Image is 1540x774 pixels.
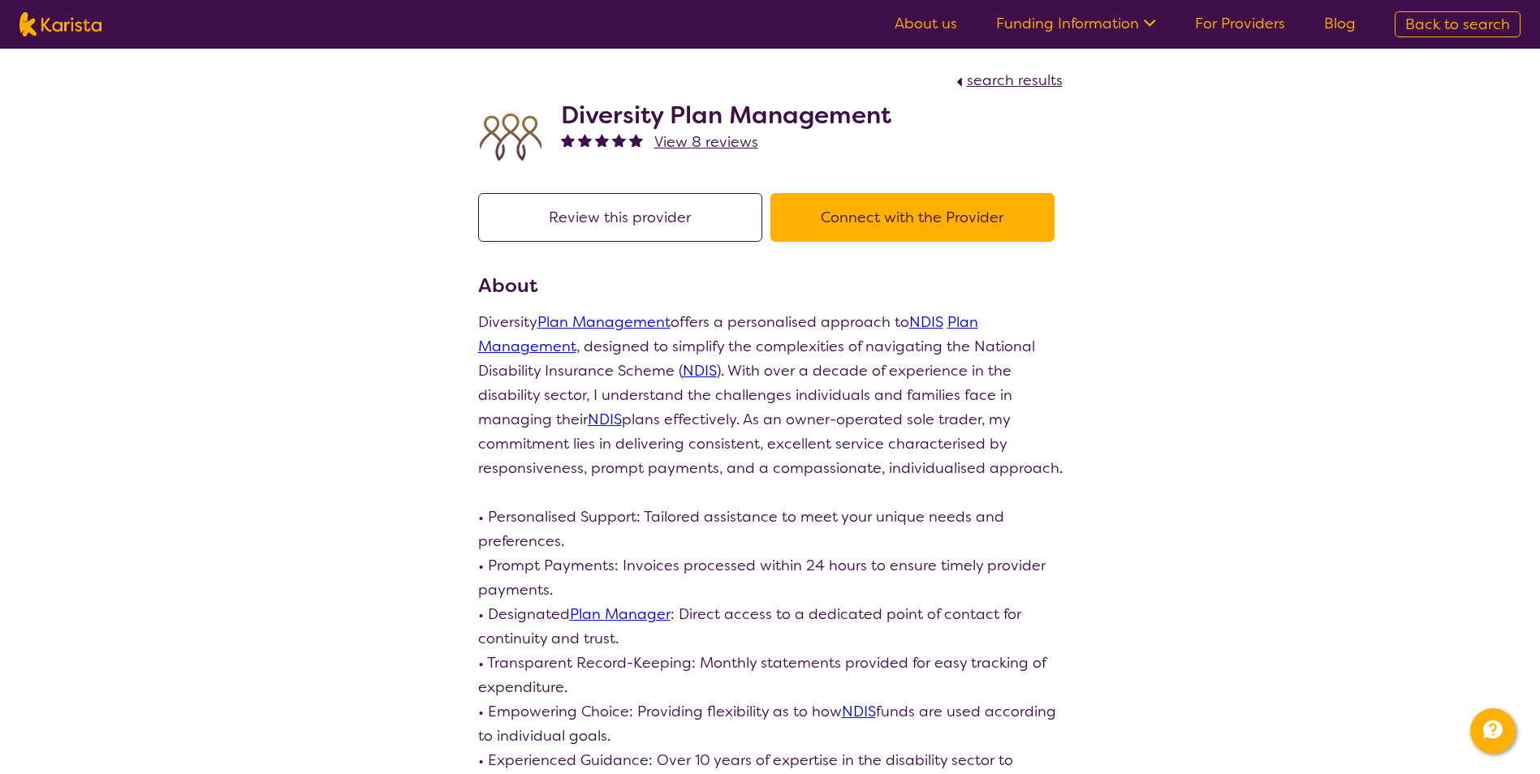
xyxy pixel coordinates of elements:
[19,12,101,37] img: Karista logo
[570,604,671,624] a: Plan Manager
[952,71,1063,90] a: search results
[770,208,1063,227] a: Connect with the Provider
[996,14,1156,33] a: Funding Information
[967,71,1063,90] span: search results
[561,133,575,147] img: fullstar
[478,208,770,227] a: Review this provider
[770,193,1055,242] button: Connect with the Provider
[478,105,543,170] img: duqvjtfkvnzb31ymex15.png
[629,133,643,147] img: fullstar
[537,312,671,332] a: Plan Management
[595,133,609,147] img: fullstar
[683,361,717,381] a: NDIS
[561,101,891,130] h2: Diversity Plan Management
[654,132,758,152] span: View 8 reviews
[1195,14,1285,33] a: For Providers
[1470,708,1516,754] button: Channel Menu
[588,410,622,429] a: NDIS
[654,130,758,154] a: View 8 reviews
[909,312,943,332] a: NDIS
[1395,11,1521,37] a: Back to search
[1405,15,1510,34] span: Back to search
[478,271,1063,300] h3: About
[895,14,957,33] a: About us
[578,133,592,147] img: fullstar
[612,133,626,147] img: fullstar
[842,702,876,721] a: NDIS
[478,193,762,242] button: Review this provider
[1324,14,1356,33] a: Blog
